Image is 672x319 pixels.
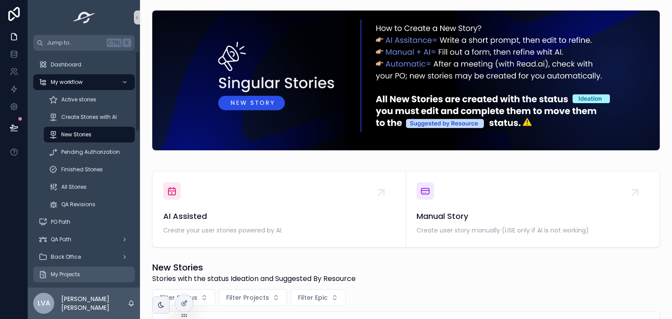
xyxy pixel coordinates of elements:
button: Select Button [152,289,215,306]
a: AI AssistedCreate your user stories powered by AI. [153,172,406,247]
button: Select Button [290,289,346,306]
span: K [123,39,130,46]
span: My Projects [51,271,80,278]
a: New Stories [44,127,135,142]
a: QA Revisions [44,197,135,212]
h1: New Stories [152,261,356,274]
a: Finished Stories [44,162,135,177]
img: App logo [70,10,98,24]
span: Jump to... [47,39,103,46]
a: Dashboard [33,57,135,73]
span: Filter Projects [226,293,269,302]
button: Jump to...CtrlK [33,35,135,51]
span: PO Path [51,218,70,225]
a: All Stories [44,179,135,195]
span: Back Office [51,253,81,260]
span: QA Revisions [61,201,95,208]
span: New Stories [61,131,91,138]
span: Create your user stories powered by AI. [163,226,395,235]
a: Create Stories with AI [44,109,135,125]
a: Back Office [33,249,135,265]
span: Create Stories with AI [61,114,117,121]
p: [PERSON_NAME] [PERSON_NAME] [61,295,128,312]
span: My workflow [51,79,83,86]
span: Filter Status [160,293,197,302]
a: My Projects [33,267,135,282]
div: scrollable content [28,51,140,288]
a: My workflow [33,74,135,90]
a: PO Path [33,214,135,230]
span: Stories with the status Ideation and Suggested By Resource [152,274,356,284]
a: Active stories [44,92,135,107]
span: Finished Stories [61,166,103,173]
a: QA Path [33,232,135,247]
span: Pending Authorization [61,149,120,156]
span: Create user story manually (USE only if AI is not working) [416,226,649,235]
a: Pending Authorization [44,144,135,160]
span: Filter Epic [298,293,328,302]
span: All Stories [61,184,87,191]
a: Manual StoryCreate user story manually (USE only if AI is not working) [406,172,659,247]
span: LVA [38,298,50,309]
span: Manual Story [416,210,649,222]
span: Active stories [61,96,96,103]
button: Select Button [219,289,287,306]
span: Dashboard [51,61,81,68]
span: QA Path [51,236,71,243]
span: Ctrl [107,38,122,47]
span: AI Assisted [163,210,395,222]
